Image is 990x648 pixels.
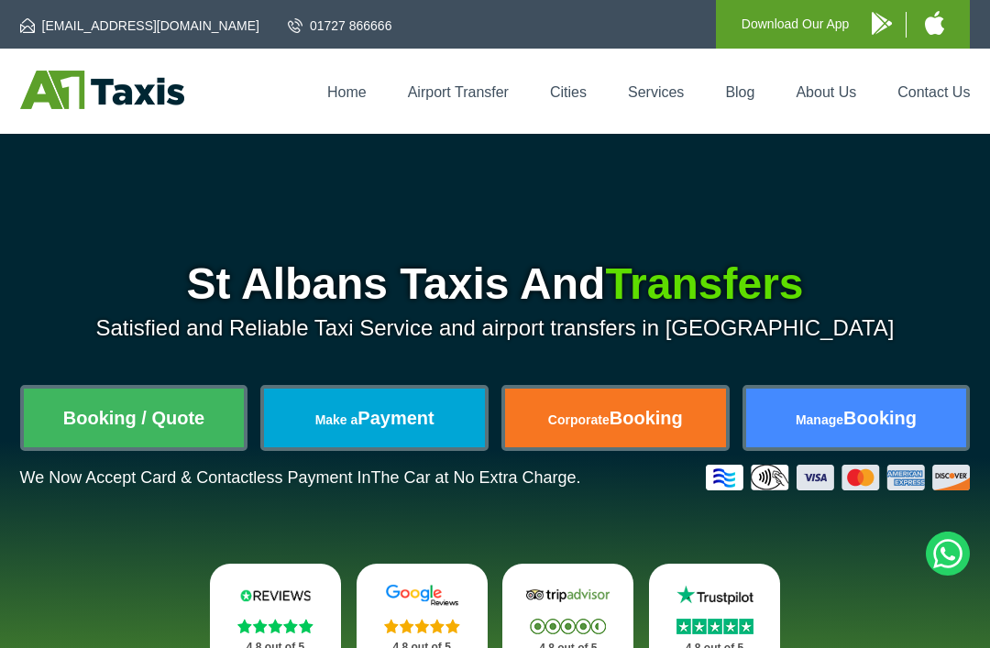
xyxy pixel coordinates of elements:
[327,84,367,100] a: Home
[522,584,613,607] img: Tripadvisor
[20,16,259,35] a: [EMAIL_ADDRESS][DOMAIN_NAME]
[315,412,358,427] span: Make a
[505,389,726,447] a: CorporateBooking
[706,465,970,490] img: Credit And Debit Cards
[605,259,803,308] span: Transfers
[264,389,485,447] a: Make aPayment
[742,13,850,36] p: Download Our App
[548,412,610,427] span: Corporate
[408,84,509,100] a: Airport Transfer
[796,84,856,100] a: About Us
[550,84,587,100] a: Cities
[628,84,684,100] a: Services
[796,412,843,427] span: Manage
[377,584,467,607] img: Google
[530,619,606,634] img: Stars
[24,389,245,447] a: Booking / Quote
[20,71,184,109] img: A1 Taxis St Albans LTD
[676,619,753,634] img: Stars
[20,315,971,341] p: Satisfied and Reliable Taxi Service and airport transfers in [GEOGRAPHIC_DATA]
[230,584,321,607] img: Reviews.io
[746,389,967,447] a: ManageBooking
[897,84,970,100] a: Contact Us
[288,16,392,35] a: 01727 866666
[925,11,944,35] img: A1 Taxis iPhone App
[384,619,460,633] img: Stars
[20,468,581,488] p: We Now Accept Card & Contactless Payment In
[872,12,892,35] img: A1 Taxis Android App
[669,584,760,607] img: Trustpilot
[370,468,580,487] span: The Car at No Extra Charge.
[20,262,971,306] h1: St Albans Taxis And
[725,84,754,100] a: Blog
[237,619,313,633] img: Stars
